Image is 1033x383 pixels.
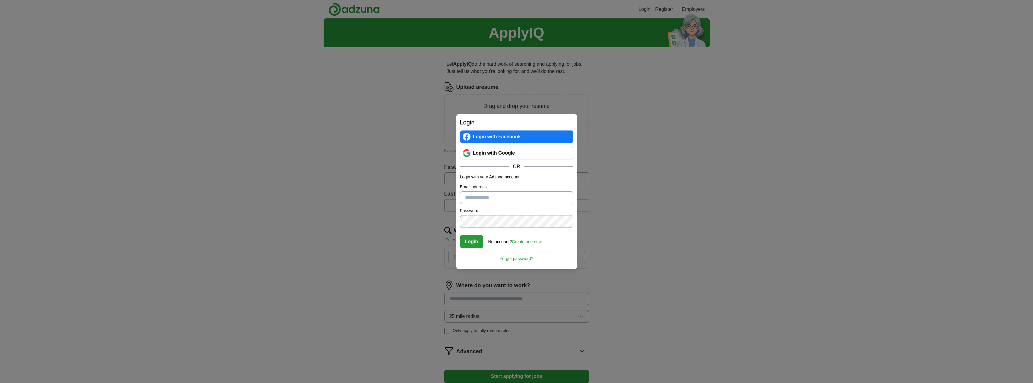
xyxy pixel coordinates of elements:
[460,208,573,214] label: Password
[460,252,573,262] a: Forgot password?
[460,130,573,143] a: Login with Facebook
[460,235,483,248] button: Login
[460,118,573,127] h2: Login
[509,163,524,170] span: OR
[512,239,542,244] a: Create one now
[460,184,573,190] label: Email address
[460,174,573,180] p: Login with your Adzuna account:
[460,147,573,159] a: Login with Google
[488,235,542,245] div: No account?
